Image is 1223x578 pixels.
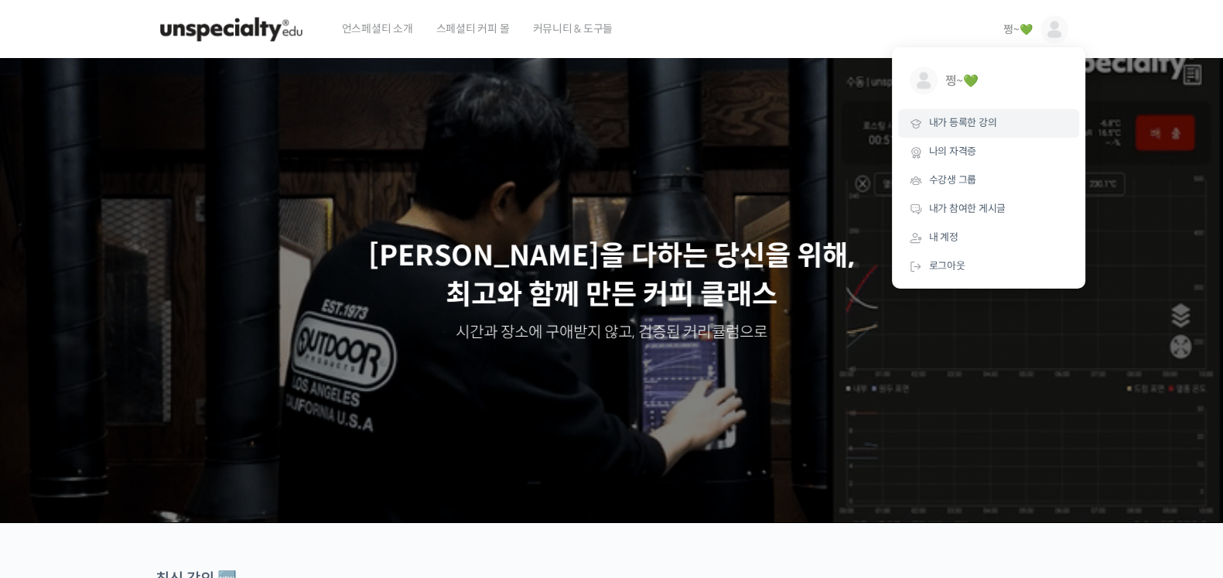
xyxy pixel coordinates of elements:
a: 로그아웃 [898,252,1079,281]
a: 쩡~💚 [898,55,1079,109]
span: 내가 등록한 강의 [929,116,997,129]
p: [PERSON_NAME]을 다하는 당신을 위해, 최고와 함께 만든 커피 클래스 [15,237,1208,315]
span: 수강생 그룹 [929,173,977,186]
span: 설정 [239,473,258,485]
span: 내 계정 [929,231,958,244]
span: 홈 [49,473,58,485]
a: 홈 [5,450,102,488]
a: 내가 등록한 강의 [898,109,1079,138]
a: 내가 참여한 게시글 [898,195,1079,224]
span: 쩡~💚 [945,67,1060,96]
span: 쩡~💚 [1003,22,1032,36]
a: 설정 [200,450,297,488]
span: 내가 참여한 게시글 [929,202,1006,215]
a: 수강생 그룹 [898,166,1079,195]
a: 나의 자격증 [898,138,1079,166]
a: 대화 [102,450,200,488]
span: 대화 [142,474,160,486]
span: 로그아웃 [929,259,965,272]
span: 나의 자격증 [929,145,977,158]
a: 내 계정 [898,224,1079,252]
p: 시간과 장소에 구애받지 않고, 검증된 커리큘럼으로 [15,322,1208,344]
